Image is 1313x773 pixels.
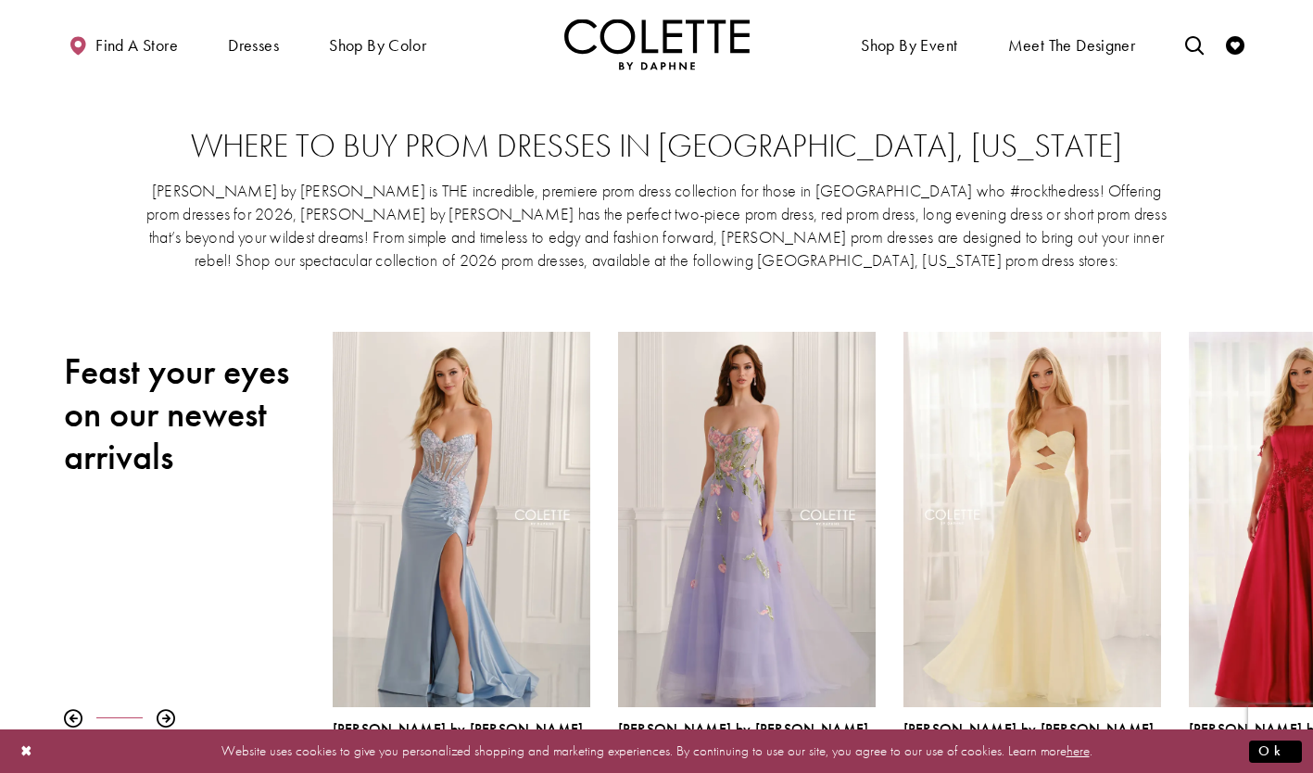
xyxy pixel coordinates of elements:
span: Shop By Event [856,19,962,70]
div: Colette by Daphne Style No. CL6105 [333,721,590,760]
div: Colette by Daphne Style No. CL6103 [604,318,890,773]
span: [PERSON_NAME] by [PERSON_NAME] [618,719,869,739]
a: Meet the designer [1004,19,1141,70]
p: [PERSON_NAME] by [PERSON_NAME] is THE incredible, premiere prom dress collection for those in [GE... [145,179,1168,272]
span: Dresses [223,19,284,70]
span: [PERSON_NAME] by [PERSON_NAME] [333,719,584,739]
h2: Feast your eyes on our newest arrivals [64,350,305,478]
a: Find a store [64,19,183,70]
img: Colette by Daphne [564,19,750,70]
a: Visit Home Page [564,19,750,70]
a: Visit Colette by Daphne Style No. CL6103 Page [618,332,876,706]
span: Shop by color [329,36,426,55]
div: Colette by Daphne Style No. CL6113 [903,721,1161,760]
h2: Where to buy prom dresses in [GEOGRAPHIC_DATA], [US_STATE] [101,128,1213,165]
button: Submit Dialog [1249,740,1302,763]
a: Check Wishlist [1221,19,1249,70]
span: Shop By Event [861,36,957,55]
span: Meet the designer [1008,36,1136,55]
span: Shop by color [324,19,431,70]
p: Website uses cookies to give you personalized shopping and marketing experiences. By continuing t... [133,739,1180,764]
button: Close Dialog [11,735,43,767]
span: [PERSON_NAME] by [PERSON_NAME] [903,719,1155,739]
div: Colette by Daphne Style No. CL6103 [618,721,876,760]
span: Dresses [228,36,279,55]
span: Find a store [95,36,178,55]
a: Toggle search [1180,19,1208,70]
a: here [1067,741,1090,760]
a: Visit Colette by Daphne Style No. CL6113 Page [903,332,1161,706]
a: Visit Colette by Daphne Style No. CL6105 Page [333,332,590,706]
div: Colette by Daphne Style No. CL6105 [319,318,604,773]
div: Colette by Daphne Style No. CL6113 [890,318,1175,773]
